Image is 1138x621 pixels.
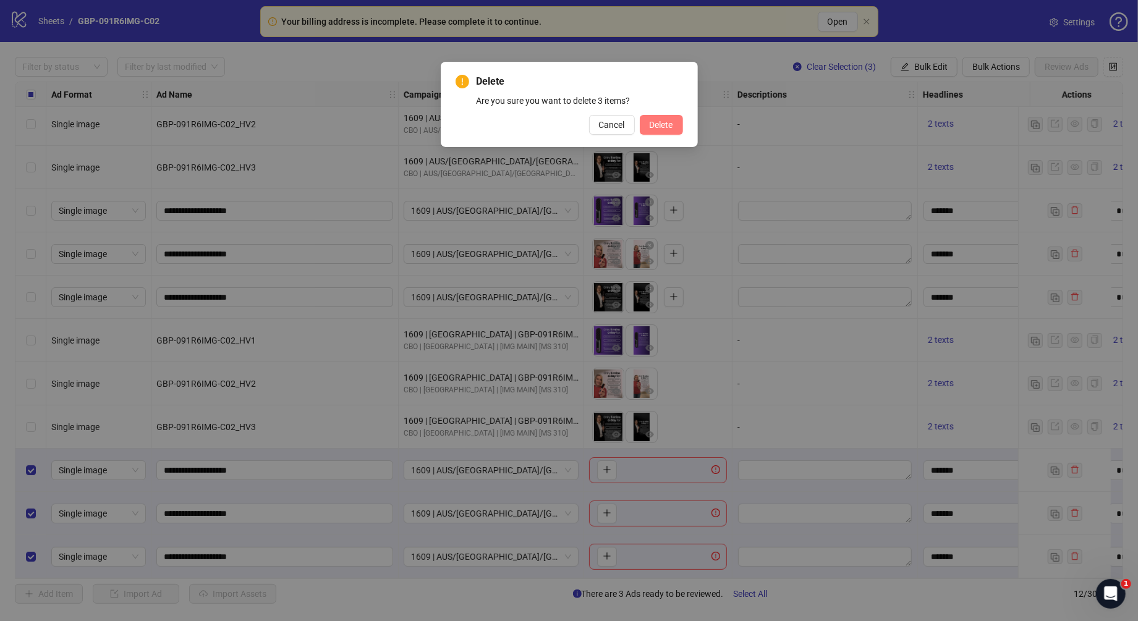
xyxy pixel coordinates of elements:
[650,120,673,130] span: Delete
[477,94,683,108] div: Are you sure you want to delete 3 items?
[456,75,469,88] span: exclamation-circle
[1121,579,1131,589] span: 1
[599,120,625,130] span: Cancel
[589,115,635,135] button: Cancel
[477,74,683,89] span: Delete
[640,115,683,135] button: Delete
[1096,579,1126,609] iframe: Intercom live chat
